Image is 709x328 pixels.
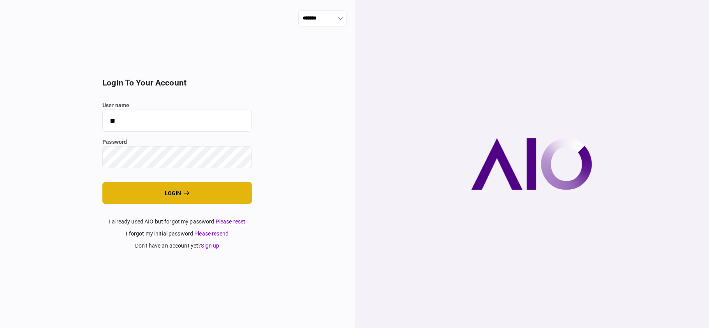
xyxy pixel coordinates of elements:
input: password [102,146,252,168]
img: AIO company logo [471,138,592,190]
a: Please resend [194,230,229,237]
a: Please reset [216,218,246,225]
div: I forgot my initial password [102,230,252,238]
a: Sign up [201,243,220,249]
label: password [102,138,252,146]
div: I already used AIO but forgot my password [102,218,252,226]
input: user name [102,110,252,132]
label: user name [102,101,252,110]
h2: login to your account [102,78,252,88]
button: login [102,182,252,204]
input: show language options [298,10,347,26]
div: don't have an account yet ? [102,242,252,250]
